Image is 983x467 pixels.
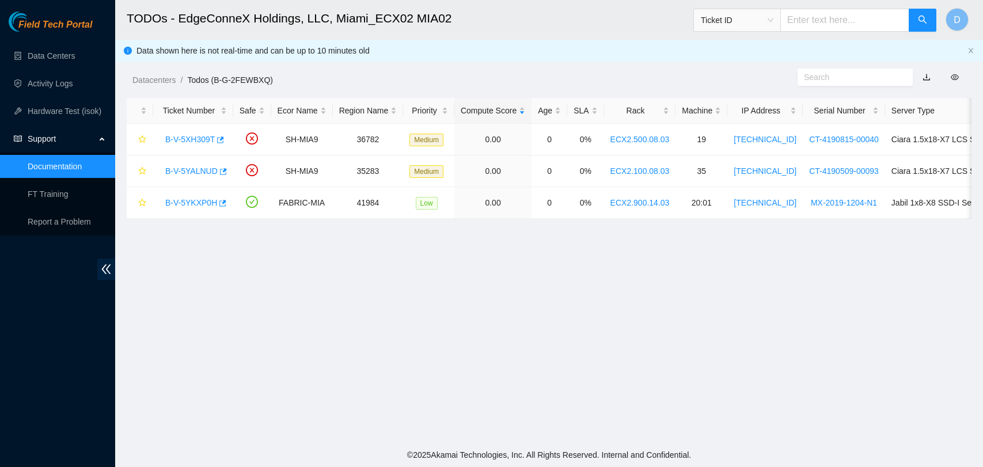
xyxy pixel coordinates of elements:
[967,47,974,54] span: close
[954,13,961,27] span: D
[28,79,73,88] a: Activity Logs
[675,187,727,219] td: 20:01
[532,155,567,187] td: 0
[675,124,727,155] td: 19
[804,71,897,83] input: Search
[567,124,604,155] td: 0%
[675,155,727,187] td: 35
[734,198,796,207] a: [TECHNICAL_ID]
[532,124,567,155] td: 0
[187,75,273,85] a: Todos (B-G-2FEWBXQ)
[811,198,877,207] a: MX-2019-1204-N1
[809,135,879,144] a: CT-4190815-00040
[165,135,215,144] a: B-V-5XH309T
[132,75,176,85] a: Datacenters
[28,189,69,199] a: FT Training
[246,164,258,176] span: close-circle
[28,162,82,171] a: Documentation
[138,167,146,176] span: star
[454,187,532,219] td: 0.00
[165,166,218,176] a: B-V-5YALNUD
[780,9,909,32] input: Enter text here...
[138,199,146,208] span: star
[333,124,404,155] td: 36782
[165,198,217,207] a: B-V-5YKXP0H
[951,73,959,81] span: eye
[271,155,333,187] td: SH-MIA9
[133,130,147,149] button: star
[115,443,983,467] footer: © 2025 Akamai Technologies, Inc. All Rights Reserved. Internal and Confidential.
[567,155,604,187] td: 0%
[133,162,147,180] button: star
[734,135,796,144] a: [TECHNICAL_ID]
[610,135,670,144] a: ECX2.500.08.03
[967,47,974,55] button: close
[18,20,92,31] span: Field Tech Portal
[909,9,936,32] button: search
[28,107,101,116] a: Hardware Test (isok)
[9,12,58,32] img: Akamai Technologies
[409,134,443,146] span: Medium
[454,155,532,187] td: 0.00
[454,124,532,155] td: 0.00
[28,127,96,150] span: Support
[14,135,22,143] span: read
[246,196,258,208] span: check-circle
[138,135,146,145] span: star
[271,124,333,155] td: SH-MIA9
[409,165,443,178] span: Medium
[333,155,404,187] td: 35283
[701,12,773,29] span: Ticket ID
[923,73,931,82] a: download
[97,259,115,280] span: double-left
[610,198,670,207] a: ECX2.900.14.03
[567,187,604,219] td: 0%
[28,210,106,233] p: Report a Problem
[416,197,438,210] span: Low
[246,132,258,145] span: close-circle
[28,51,75,60] a: Data Centers
[809,166,879,176] a: CT-4190509-00093
[271,187,333,219] td: FABRIC-MIA
[610,166,670,176] a: ECX2.100.08.03
[532,187,567,219] td: 0
[133,193,147,212] button: star
[946,8,969,31] button: D
[9,21,92,36] a: Akamai TechnologiesField Tech Portal
[914,68,939,86] button: download
[180,75,183,85] span: /
[734,166,796,176] a: [TECHNICAL_ID]
[918,15,927,26] span: search
[333,187,404,219] td: 41984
